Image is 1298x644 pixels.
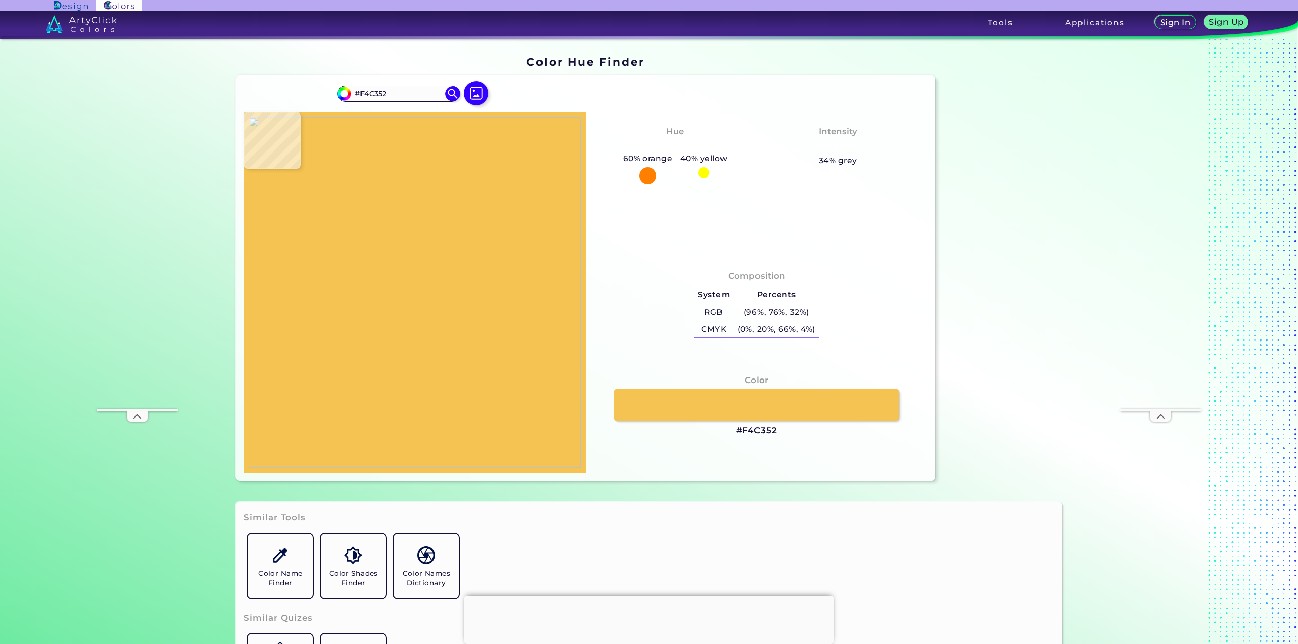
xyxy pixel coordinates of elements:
[398,569,455,588] h5: Color Names Dictionary
[1120,105,1201,409] iframe: Advertisement
[1162,19,1189,26] h5: Sign In
[325,569,382,588] h5: Color Shades Finder
[814,140,862,153] h3: Medium
[249,117,581,468] img: 8b998512-009f-4b6e-9992-a79a4d3207a2
[736,425,777,437] h3: #F4C352
[390,529,463,602] a: Color Names Dictionary
[636,140,714,153] h3: Orange-Yellow
[317,529,390,602] a: Color Shades Finder
[1065,19,1125,26] h3: Applications
[464,81,488,105] img: icon picture
[940,52,1066,485] iframe: Advertisement
[54,1,88,11] img: ArtyClick Design logo
[526,54,644,69] h1: Color Hue Finder
[728,269,785,283] h4: Composition
[676,152,731,165] h5: 40% yellow
[1211,18,1242,26] h5: Sign Up
[417,546,435,564] img: icon_color_names_dictionary.svg
[745,373,768,388] h4: Color
[464,596,834,641] iframe: Advertisement
[344,546,362,564] img: icon_color_shades.svg
[694,321,733,338] h5: CMYK
[734,287,819,304] h5: Percents
[46,15,117,33] img: logo_artyclick_colors_white.svg
[271,546,289,564] img: icon_color_name_finder.svg
[819,154,857,167] h5: 34% grey
[244,529,317,602] a: Color Name Finder
[97,105,178,409] iframe: Advertisement
[734,304,819,321] h5: (96%, 76%, 32%)
[694,304,733,321] h5: RGB
[988,19,1013,26] h3: Tools
[819,124,857,139] h4: Intensity
[666,124,684,139] h4: Hue
[445,86,460,101] img: icon search
[252,569,309,588] h5: Color Name Finder
[694,287,733,304] h5: System
[244,612,313,624] h3: Similar Quizes
[1206,16,1246,29] a: Sign Up
[1157,16,1194,29] a: Sign In
[734,321,819,338] h5: (0%, 20%, 66%, 4%)
[619,152,676,165] h5: 60% orange
[244,512,306,524] h3: Similar Tools
[351,87,446,100] input: type color..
